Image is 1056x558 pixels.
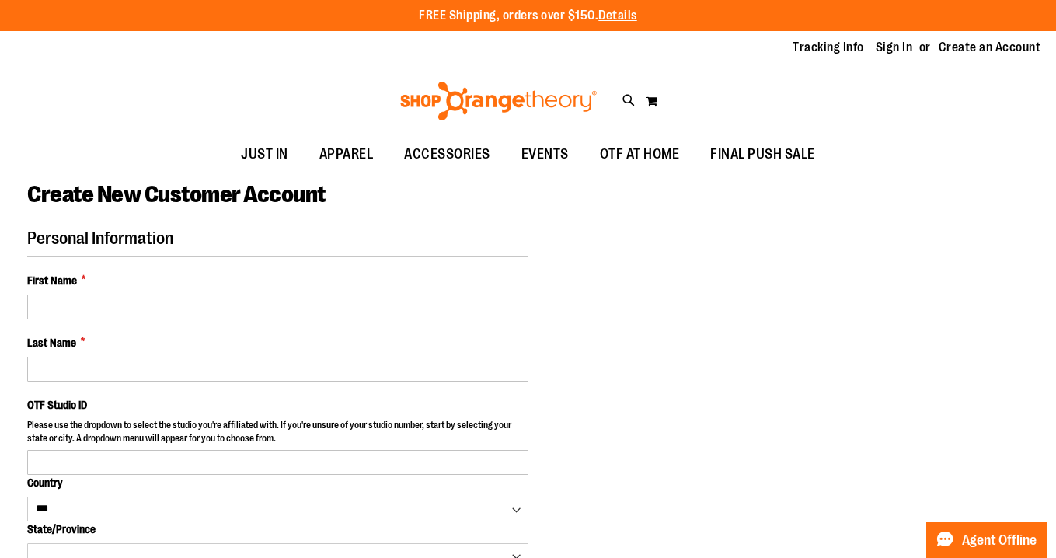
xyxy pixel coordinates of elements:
p: Please use the dropdown to select the studio you're affiliated with. If you're unsure of your stu... [27,419,528,449]
span: ACCESSORIES [404,137,490,172]
span: APPAREL [319,137,374,172]
a: Create an Account [939,39,1041,56]
span: State/Province [27,523,96,535]
span: FINAL PUSH SALE [710,137,815,172]
a: Details [598,9,637,23]
a: JUST IN [225,137,304,173]
a: Tracking Info [793,39,864,56]
span: Last Name [27,335,76,350]
span: OTF AT HOME [600,137,680,172]
a: Sign In [876,39,913,56]
span: Create New Customer Account [27,181,326,208]
span: Agent Offline [962,533,1037,548]
a: OTF AT HOME [584,137,695,173]
span: OTF Studio ID [27,399,87,411]
button: Agent Offline [926,522,1047,558]
span: First Name [27,273,77,288]
p: FREE Shipping, orders over $150. [419,7,637,25]
img: Shop Orangetheory [398,82,599,120]
span: Personal Information [27,228,173,248]
a: APPAREL [304,137,389,173]
a: EVENTS [506,137,584,173]
a: ACCESSORIES [389,137,506,173]
a: FINAL PUSH SALE [695,137,831,173]
span: EVENTS [521,137,569,172]
span: JUST IN [241,137,288,172]
span: Country [27,476,62,489]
